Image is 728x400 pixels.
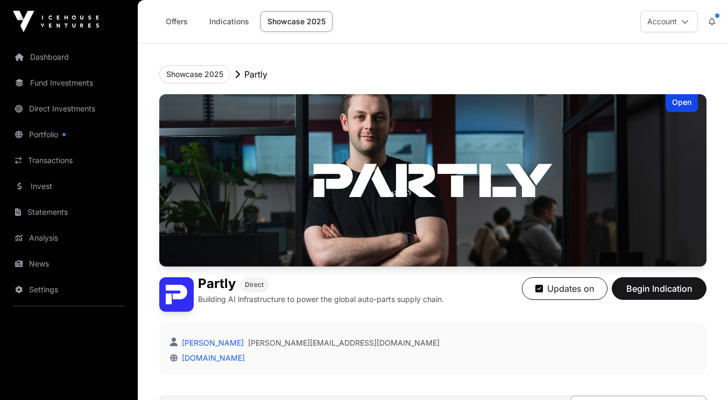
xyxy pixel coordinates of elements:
img: Icehouse Ventures Logo [13,11,99,32]
a: Offers [155,11,198,32]
a: Portfolio [9,123,129,146]
img: Partly [159,94,706,266]
a: Fund Investments [9,71,129,95]
button: Begin Indication [612,277,706,300]
button: Updates on [522,277,607,300]
img: Partly [159,277,194,312]
a: Transactions [9,149,129,172]
a: Invest [9,174,129,198]
a: [DOMAIN_NAME] [178,353,245,362]
button: Account [640,11,698,32]
a: Begin Indication [612,288,706,299]
span: Direct [245,280,264,289]
button: Showcase 2025 [159,65,230,83]
a: News [9,252,129,276]
a: Indications [202,11,256,32]
p: Building AI infrastructure to power the global auto-parts supply chain. [198,294,444,305]
a: [PERSON_NAME][EMAIL_ADDRESS][DOMAIN_NAME] [248,338,440,348]
a: [PERSON_NAME] [180,338,244,347]
p: Partly [244,68,267,81]
a: Analysis [9,226,129,250]
h1: Partly [198,277,236,292]
a: Direct Investments [9,97,129,121]
iframe: Chat Widget [674,348,728,400]
div: Open [666,94,698,112]
span: Begin Indication [625,282,693,295]
a: Dashboard [9,45,129,69]
a: Settings [9,278,129,301]
a: Statements [9,200,129,224]
a: Showcase 2025 [260,11,333,32]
